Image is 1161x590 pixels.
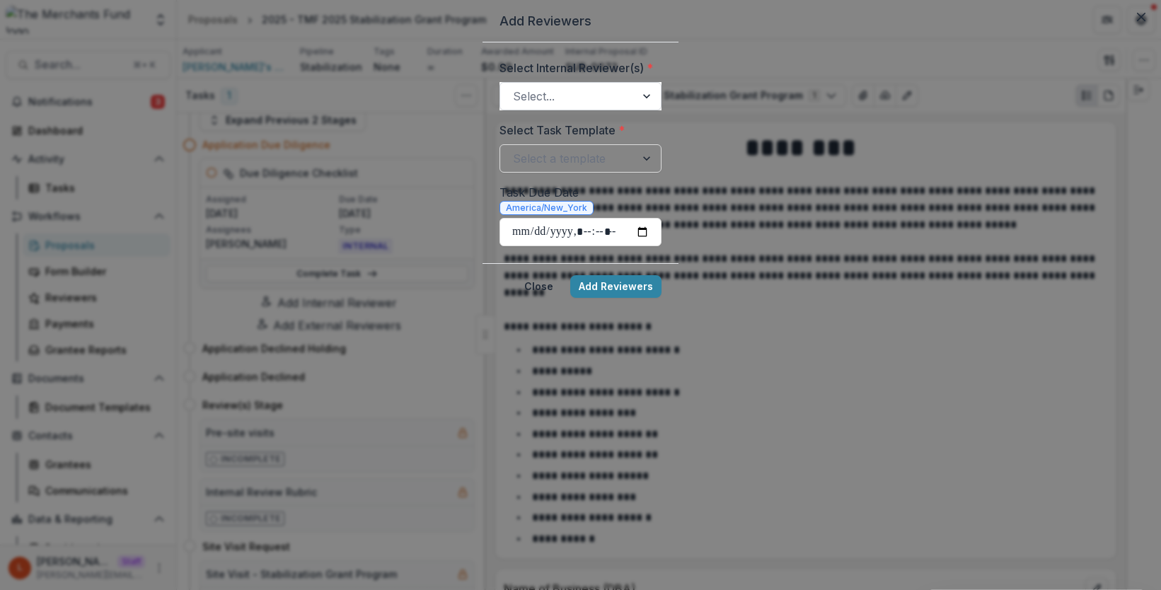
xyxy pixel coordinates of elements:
[499,59,653,76] label: Select Internal Reviewer(s)
[570,275,662,298] button: Add Reviewers
[499,185,579,199] label: Task Due Date
[1130,6,1153,28] button: Close
[506,203,587,213] span: America/New_York
[499,122,653,139] label: Select Task Template
[516,275,562,298] button: Close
